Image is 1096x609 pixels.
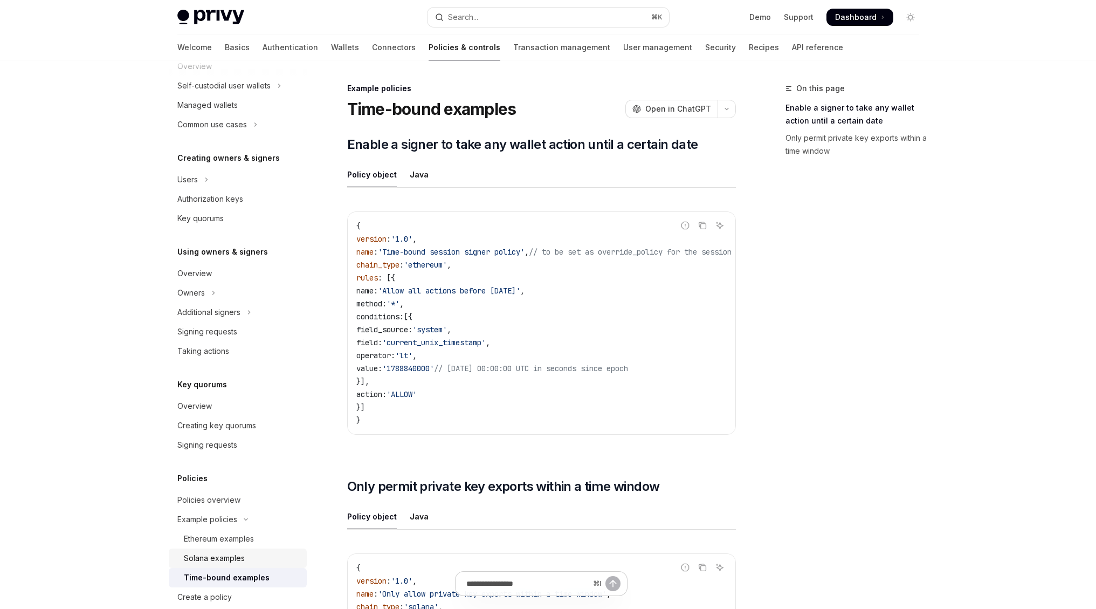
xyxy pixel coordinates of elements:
[785,99,928,129] a: Enable a signer to take any wallet action until a certain date
[378,273,395,283] span: : [{
[169,303,307,322] button: Toggle Additional signers section
[177,99,238,112] div: Managed wallets
[169,189,307,209] a: Authorization keys
[177,439,237,451] div: Signing requests
[395,351,412,360] span: 'lt'
[399,260,404,270] span: :
[749,12,771,23] a: Demo
[177,306,240,319] div: Additional signers
[410,162,429,187] div: Java
[447,325,451,334] span: ,
[412,351,417,360] span: ,
[177,345,229,358] div: Taking actions
[378,286,520,296] span: 'Allow all actions before [DATE]'
[169,115,307,134] button: Toggle Common use cases section
[177,286,205,299] div: Owners
[356,377,369,386] span: }],
[169,529,307,549] a: Ethereum examples
[356,325,412,334] span: field_source:
[356,364,382,373] span: value:
[404,312,412,321] span: [{
[169,416,307,435] a: Creating key quorums
[835,12,877,23] span: Dashboard
[356,221,361,231] span: {
[356,351,395,360] span: operator:
[374,247,378,257] span: :
[347,478,660,495] span: Only permit private key exports within a time window
[695,560,709,574] button: Copy the contents from the code block
[356,563,361,573] span: {
[410,504,429,529] div: Java
[356,338,382,347] span: field:
[356,389,387,399] span: action:
[785,129,928,160] a: Only permit private key exports within a time window
[651,13,663,22] span: ⌘ K
[792,35,843,60] a: API reference
[177,10,244,25] img: light logo
[412,234,417,244] span: ,
[356,273,378,283] span: rules
[177,400,212,413] div: Overview
[448,11,478,24] div: Search...
[382,364,434,373] span: '1788840000'
[387,234,391,244] span: :
[169,396,307,416] a: Overview
[713,218,727,232] button: Ask AI
[169,587,307,607] a: Create a policy
[263,35,318,60] a: Authentication
[378,247,525,257] span: 'Time-bound session signer policy'
[169,341,307,361] a: Taking actions
[184,571,270,584] div: Time-bound examples
[184,532,254,545] div: Ethereum examples
[678,218,692,232] button: Report incorrect code
[169,264,307,283] a: Overview
[347,99,516,119] h1: Time-bound examples
[177,118,247,131] div: Common use cases
[169,76,307,95] button: Toggle Self-custodial user wallets section
[705,35,736,60] a: Security
[177,212,224,225] div: Key quorums
[347,136,698,153] span: Enable a signer to take any wallet action until a certain date
[177,152,280,165] h5: Creating owners & signers
[525,247,529,257] span: ,
[404,260,447,270] span: 'ethereum'
[177,325,237,338] div: Signing requests
[177,419,256,432] div: Creating key quorums
[713,560,727,574] button: Ask AI
[177,193,243,206] div: Authorization keys
[466,572,589,596] input: Ask a question...
[625,100,718,118] button: Open in ChatGPT
[826,9,893,26] a: Dashboard
[356,286,378,296] span: name:
[391,234,412,244] span: '1.0'
[177,79,271,92] div: Self-custodial user wallets
[347,83,736,94] div: Example policies
[177,472,208,485] h5: Policies
[387,389,417,399] span: 'ALLOW'
[169,95,307,115] a: Managed wallets
[177,245,268,258] h5: Using owners & signers
[177,591,232,604] div: Create a policy
[169,170,307,189] button: Toggle Users section
[169,490,307,510] a: Policies overview
[169,435,307,455] a: Signing requests
[356,260,399,270] span: chain_type
[177,513,237,526] div: Example policies
[428,8,669,27] button: Open search
[399,299,404,309] span: ,
[356,415,361,425] span: }
[177,173,198,186] div: Users
[169,510,307,529] button: Toggle Example policies section
[678,560,692,574] button: Report incorrect code
[347,162,397,187] div: Policy object
[605,576,621,591] button: Send message
[749,35,779,60] a: Recipes
[447,260,451,270] span: ,
[356,402,365,412] span: }]
[169,209,307,228] a: Key quorums
[331,35,359,60] a: Wallets
[177,378,227,391] h5: Key quorums
[169,549,307,568] a: Solana examples
[902,9,919,26] button: Toggle dark mode
[520,286,525,296] span: ,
